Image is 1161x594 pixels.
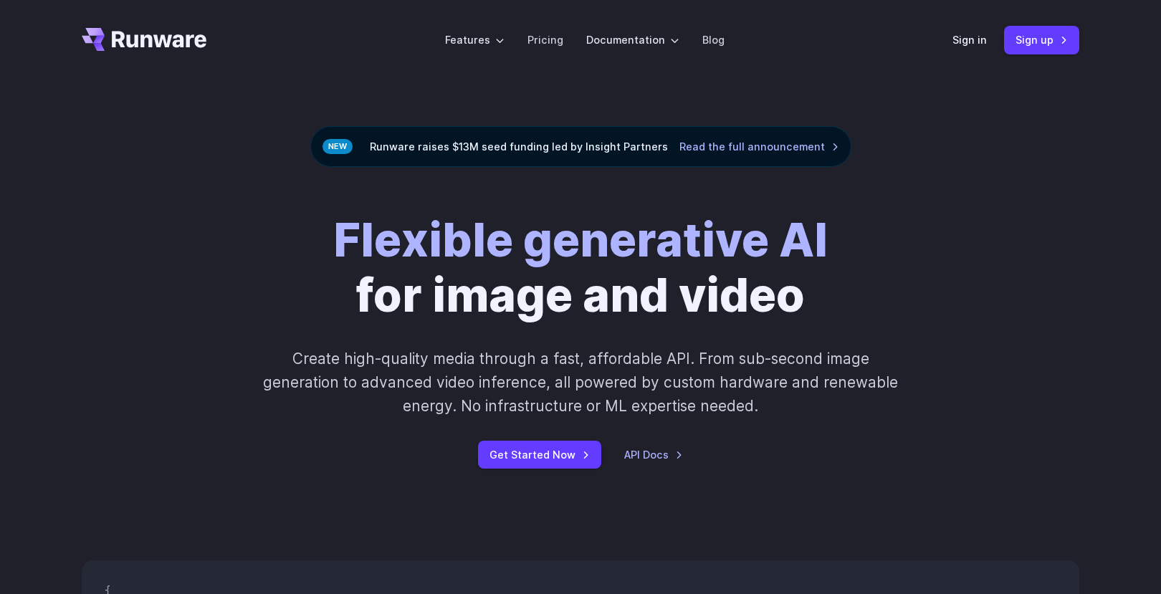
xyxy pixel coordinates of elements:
a: Sign in [952,32,987,48]
strong: Flexible generative AI [333,212,828,268]
a: API Docs [624,446,683,463]
label: Features [445,32,505,48]
a: Sign up [1004,26,1079,54]
p: Create high-quality media through a fast, affordable API. From sub-second image generation to adv... [262,347,900,418]
a: Blog [702,32,725,48]
a: Read the full announcement [679,138,839,155]
label: Documentation [586,32,679,48]
a: Pricing [527,32,563,48]
a: Get Started Now [478,441,601,469]
a: Go to / [82,28,206,51]
div: Runware raises $13M seed funding led by Insight Partners [310,126,851,167]
h1: for image and video [333,213,828,324]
